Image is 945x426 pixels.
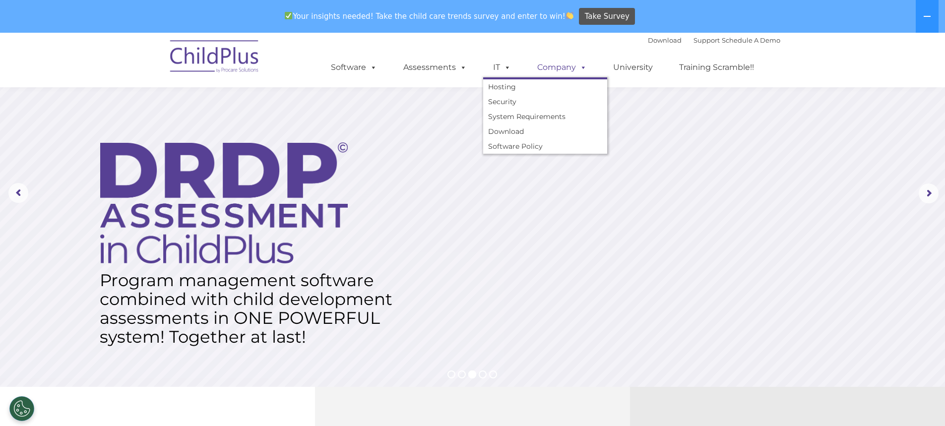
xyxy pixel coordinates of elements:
[579,8,635,25] a: Take Survey
[669,58,764,77] a: Training Scramble!!
[285,12,292,19] img: ✅
[722,36,780,44] a: Schedule A Demo
[648,36,780,44] font: |
[165,33,264,83] img: ChildPlus by Procare Solutions
[483,109,607,124] a: System Requirements
[100,271,402,346] rs-layer: Program management software combined with child development assessments in ONE POWERFUL system! T...
[393,58,477,77] a: Assessments
[483,94,607,109] a: Security
[483,139,607,154] a: Software Policy
[483,58,521,77] a: IT
[138,65,168,73] span: Last name
[100,142,348,263] img: DRDP Assessment in ChildPlus
[281,6,578,26] span: Your insights needed! Take the child care trends survey and enter to win!
[585,8,630,25] span: Take Survey
[483,124,607,139] a: Download
[566,12,573,19] img: 👏
[101,332,221,365] a: Learn More
[648,36,682,44] a: Download
[527,58,597,77] a: Company
[321,58,387,77] a: Software
[138,106,180,114] span: Phone number
[603,58,663,77] a: University
[693,36,720,44] a: Support
[9,396,34,421] button: Cookies Settings
[483,79,607,94] a: Hosting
